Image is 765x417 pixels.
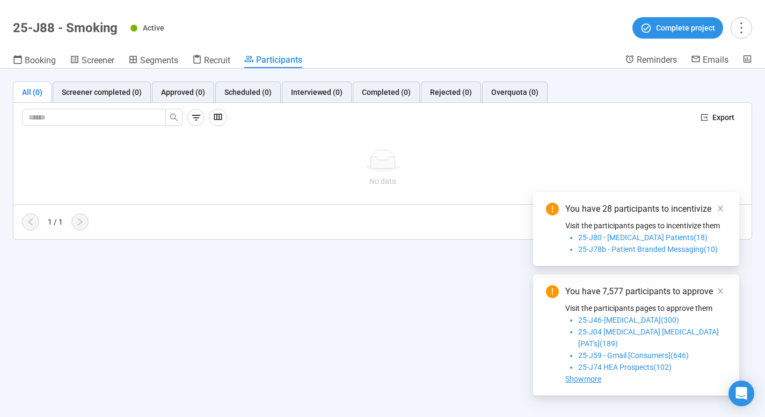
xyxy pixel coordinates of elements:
[703,55,728,65] span: Emails
[578,316,679,324] span: 25-J46-[MEDICAL_DATA](300)
[578,351,689,360] span: 25-J59 - Gmail [Consumers](646)
[578,363,672,371] span: 25-J74 HEA Prospects(102)
[546,285,559,298] span: exclamation-circle
[256,55,302,65] span: Participants
[565,203,726,215] div: You have 28 participants to incentivize
[632,17,723,39] button: Complete project
[70,54,114,68] a: Screener
[565,285,726,298] div: You have 7,577 participants to approve
[656,22,715,34] span: Complete project
[170,113,178,122] span: search
[701,114,708,121] span: export
[717,287,724,295] span: close
[625,54,677,67] a: Reminders
[362,86,411,98] div: Completed (0)
[13,54,56,68] a: Booking
[691,54,728,67] a: Emails
[291,86,343,98] div: Interviewed (0)
[712,111,734,123] span: Export
[546,203,559,215] span: exclamation-circle
[48,216,63,228] div: 1 / 1
[22,86,42,98] div: All (0)
[71,213,89,230] button: right
[13,20,118,35] h1: 25-J88 - Smoking
[244,54,302,68] a: Participants
[565,302,726,314] p: Visit the participants pages to approve them
[578,245,718,254] span: 25-J78b - Patient Branded Messaging(10)
[25,55,56,65] span: Booking
[637,55,677,65] span: Reminders
[128,54,178,68] a: Segments
[491,86,538,98] div: Overquota (0)
[82,55,114,65] span: Screener
[192,54,230,68] a: Recruit
[143,24,164,32] span: Active
[565,220,726,232] p: Visit the participants pages to incentivize them
[565,375,601,383] span: Showmore
[731,17,752,39] button: more
[578,233,708,242] span: 25-J80 - [MEDICAL_DATA] Patients(18)
[692,109,743,126] button: exportExport
[734,20,748,35] span: more
[165,109,183,126] button: search
[161,86,205,98] div: Approved (0)
[717,205,724,212] span: close
[76,218,84,226] span: right
[26,218,35,226] span: left
[140,55,178,65] span: Segments
[204,55,230,65] span: Recruit
[728,381,754,406] div: Open Intercom Messenger
[224,86,272,98] div: Scheduled (0)
[26,175,739,187] div: No data
[578,327,719,348] span: 25-J04 [MEDICAL_DATA] [MEDICAL_DATA] [PAT's](189)
[22,213,39,230] button: left
[62,86,142,98] div: Screener completed (0)
[430,86,472,98] div: Rejected (0)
